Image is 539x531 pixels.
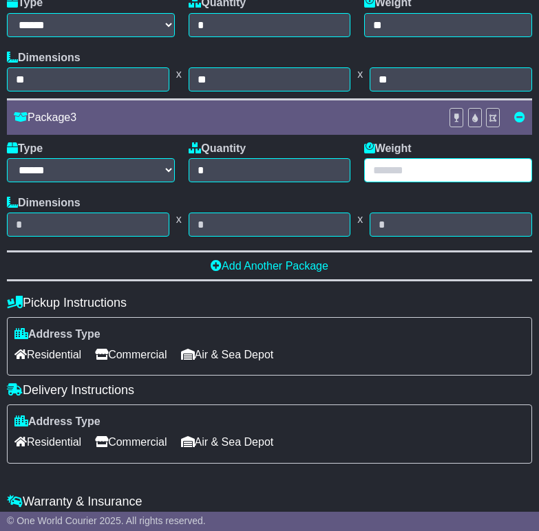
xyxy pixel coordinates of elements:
span: Residential [14,344,81,365]
div: Package [7,111,442,124]
label: Weight [364,142,412,155]
label: Type [7,142,43,155]
span: x [350,213,370,226]
label: Quantity [189,142,246,155]
span: 3 [70,111,76,123]
span: Residential [14,431,81,453]
span: Air & Sea Depot [181,431,274,453]
a: Remove this item [514,111,525,123]
h4: Delivery Instructions [7,383,532,398]
span: Commercial [95,431,167,453]
span: x [169,213,189,226]
span: x [169,67,189,80]
h4: Pickup Instructions [7,296,532,310]
label: Dimensions [7,196,81,209]
span: Commercial [95,344,167,365]
a: Add Another Package [211,260,328,272]
label: Address Type [14,327,101,340]
h4: Warranty & Insurance [7,495,532,509]
span: Air & Sea Depot [181,344,274,365]
span: x [350,67,370,80]
label: Dimensions [7,51,81,64]
label: Address Type [14,415,101,428]
span: © One World Courier 2025. All rights reserved. [7,515,206,526]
